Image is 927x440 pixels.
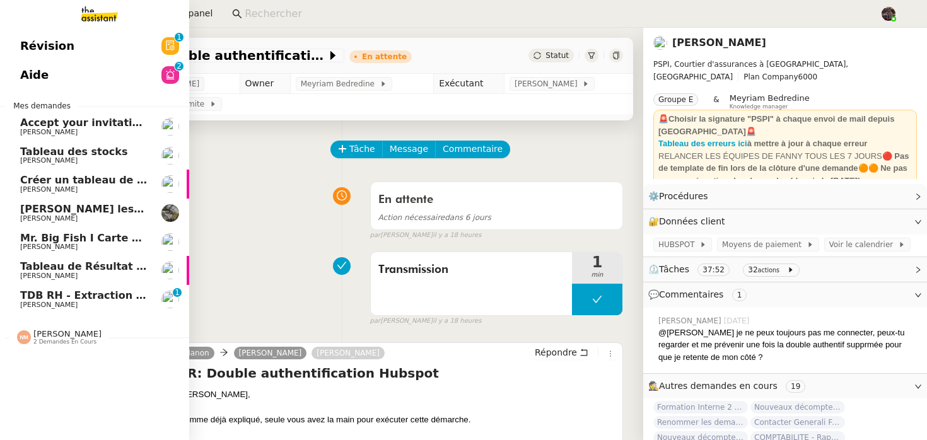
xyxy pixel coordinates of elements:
span: Révision [20,37,74,55]
span: Aide [20,66,49,84]
img: users%2Fa6PbEmLwvGXylUqKytRPpDpAx153%2Favatar%2Ffanny.png [653,36,667,50]
div: [PERSON_NAME], [178,388,617,401]
p: 1 [177,33,182,44]
span: [DATE] [724,315,752,327]
img: users%2FAXgjBsdPtrYuxuZvIJjRexEdqnq2%2Favatar%2F1599931753966.jpeg [161,262,179,279]
span: Statut [545,51,569,60]
span: Accept your invitation to join shared calenda"[PERSON_NAME]" [20,117,381,129]
span: [PERSON_NAME] [658,315,724,327]
div: @[PERSON_NAME] je ne peux toujours pas me connecter, peux-tu regarder et me prévenir une fois la ... [658,327,917,364]
span: TDB RH - Extraction et mise à jour Absences / Turnover - [DATE] [20,289,383,301]
span: Données client [659,216,725,226]
img: 390d5429-d57e-4c9b-b625-ae6f09e29702 [161,204,179,222]
span: Procédures [659,191,708,201]
a: Tableau des erreurs ici [658,139,747,148]
span: Transmission [378,260,564,279]
h4: TR: Double authentification Hubspot [178,364,617,382]
span: [PERSON_NAME] les tâches pour [PERSON_NAME] [20,203,302,215]
span: 32 [748,265,757,274]
nz-tag: 1 [732,289,747,301]
span: & [713,93,719,110]
div: ⏲️Tâches 37:52 32actions [643,257,927,282]
span: PSPI, Courtier d'assurances à [GEOGRAPHIC_DATA], [GEOGRAPHIC_DATA] [653,60,848,81]
span: [PERSON_NAME] [20,214,78,223]
span: Tâche [349,142,375,156]
button: Répondre [530,345,593,359]
small: [PERSON_NAME] [370,316,482,327]
span: min [572,270,622,281]
span: Message [390,142,428,156]
span: Mr. Big Fish I Carte de remerciement pour [PERSON_NAME] [20,232,356,244]
a: Manon [178,347,214,359]
span: par [370,230,381,241]
span: Commentaire [443,142,503,156]
span: ⚙️ [648,189,714,204]
span: [PERSON_NAME] [20,301,78,309]
div: Comme déjà expliqué, seule vous avez la main pour exécuter cette démarche. [178,414,617,426]
span: 🔐 [648,214,730,229]
div: En attente [362,53,407,61]
nz-tag: 19 [786,380,805,393]
strong: à mettre à jour à chaque erreur [747,139,868,148]
td: Exécutant [434,74,504,94]
span: 6000 [798,72,818,81]
span: Répondre [535,346,577,359]
img: 2af2e8ed-4e7a-4339-b054-92d163d57814 [882,7,895,21]
div: ⚙️Procédures [643,184,927,209]
span: ⏲️ [648,264,805,274]
img: users%2FAXgjBsdPtrYuxuZvIJjRexEdqnq2%2Favatar%2F1599931753966.jpeg [161,147,179,165]
span: il y a 18 heures [433,316,481,327]
div: 💬Commentaires 1 [643,282,927,307]
nz-badge-sup: 2 [175,62,184,71]
span: 💬 [648,289,752,299]
span: 🕵️ [648,381,810,391]
nz-tag: 37:52 [697,263,730,276]
span: [PERSON_NAME] [20,128,78,136]
input: Rechercher [245,6,867,23]
nz-tag: Groupe E [653,93,698,106]
app-user-label: Knowledge manager [730,93,810,110]
p: 1 [175,288,180,299]
a: [PERSON_NAME] [312,347,385,359]
small: actions [758,267,780,274]
div: RELANCER LES ÉQUIPES DE FANNY TOUS LES 7 JOURS [658,150,912,187]
span: Moyens de paiement [722,238,806,251]
span: Action nécessaire [378,213,445,222]
button: Tâche [330,141,383,158]
img: users%2FdHO1iM5N2ObAeWsI96eSgBoqS9g1%2Favatar%2Fdownload.png [161,291,179,308]
strong: 🔴 Pas de template de fin lors de la clôture d'une demande🟠🟠 Ne pas accuser réception des demandes... [658,151,909,185]
span: Renommer les demandes selon les codes clients [653,416,748,429]
span: il y a 18 heures [433,230,481,241]
img: svg [17,330,31,344]
span: par [370,316,381,327]
span: Tableau des stocks [20,146,127,158]
span: [PERSON_NAME] [33,329,102,339]
nz-badge-sup: 1 [173,288,182,297]
nz-badge-sup: 1 [175,33,184,42]
span: Supprimer la double authentification [66,49,327,62]
span: Créer un tableau de bord gestion marge PAF [20,174,274,186]
div: 🕵️Autres demandes en cours 19 [643,374,927,398]
img: users%2FAXgjBsdPtrYuxuZvIJjRexEdqnq2%2Favatar%2F1599931753966.jpeg [161,175,179,193]
span: Contacter Generali France pour demande AU094424 [750,416,845,429]
span: Nouveaux décomptes de commissions [750,401,845,414]
span: Autres demandes en cours [659,381,778,391]
td: Owner [240,74,290,94]
span: 1 [572,255,622,270]
span: Voir le calendrier [829,238,898,251]
span: [PERSON_NAME] [20,156,78,165]
span: dans 6 jours [378,213,491,222]
img: users%2FrLg9kJpOivdSURM9kMyTNR7xGo72%2Favatar%2Fb3a3d448-9218-437f-a4e5-c617cb932dda [161,118,179,136]
a: [PERSON_NAME] [672,37,766,49]
span: HUBSPOT [658,238,699,251]
span: [PERSON_NAME] [515,78,582,90]
span: Meyriam Bedredine [730,93,810,103]
span: Tableau de Résultat Analytique [20,260,198,272]
span: Meyriam Bedredine [301,78,380,90]
span: Commentaires [659,289,723,299]
p: 2 [177,62,182,73]
small: [PERSON_NAME] [370,230,482,241]
span: Knowledge manager [730,103,788,110]
span: 2 demandes en cours [33,339,96,345]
